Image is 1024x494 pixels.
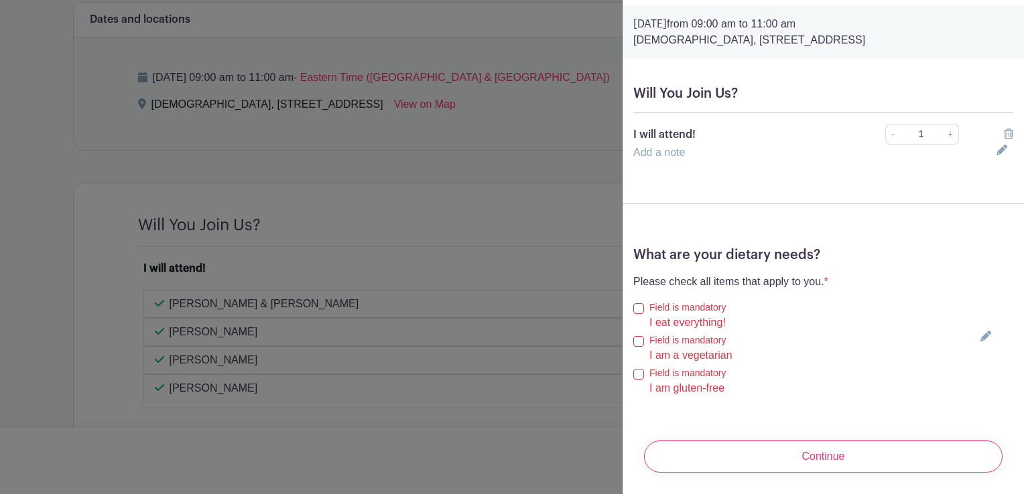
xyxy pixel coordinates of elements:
[649,380,724,396] label: I am gluten-free
[633,16,1013,32] p: from 09:00 am to 11:00 am
[649,301,828,315] div: Field is mandatory
[633,147,685,158] a: Add a note
[633,19,667,29] strong: [DATE]
[633,274,828,290] p: Please check all items that apply to you.
[633,247,1013,263] h5: What are your dietary needs?
[649,333,828,347] div: Field is mandatory
[644,440,1003,473] input: Continue
[649,315,726,331] label: I eat everything!
[633,32,1013,48] p: [DEMOGRAPHIC_DATA], [STREET_ADDRESS]
[633,86,1013,102] h5: Will You Join Us?
[633,127,848,143] p: I will attend!
[649,366,828,380] div: Field is mandatory
[885,124,900,145] a: -
[942,124,959,145] a: +
[649,347,732,363] label: I am a vegetarian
